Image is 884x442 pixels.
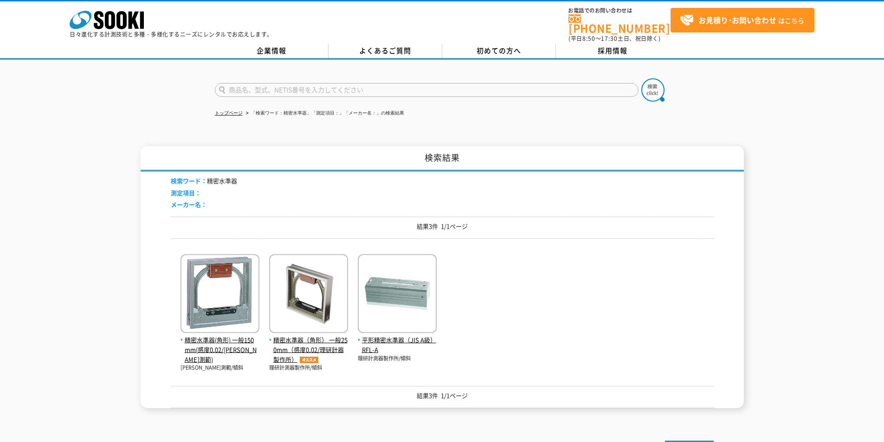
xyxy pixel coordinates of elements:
[181,326,259,364] a: 精密水準器(角形) 一般150mm(感度0.02/[PERSON_NAME]測範)
[171,222,714,231] p: 結果3件 1/1ページ
[181,364,259,372] p: [PERSON_NAME]測範/傾斜
[671,8,814,32] a: お見積り･お問い合わせはこちら
[358,335,437,355] span: 平形精密水準器（JIS A級） RFL-A
[582,34,595,43] span: 8:50
[171,176,237,186] li: 精密水準器
[244,109,404,118] li: 「検索ワード：精密水準器」「測定項目：」「メーカー名：」の検索結果
[171,188,201,197] span: 測定項目：
[358,326,437,354] a: 平形精密水準器（JIS A級） RFL-A
[641,78,665,102] img: btn_search.png
[171,391,714,401] p: 結果3件 1/1ページ
[601,34,618,43] span: 17:30
[680,13,804,27] span: はこちら
[568,14,671,33] a: [PHONE_NUMBER]
[556,44,670,58] a: 採用情報
[329,44,442,58] a: よくあるご質問
[171,176,207,185] span: 検索ワード：
[215,83,639,97] input: 商品名、型式、NETIS番号を入力してください
[215,110,243,115] a: トップページ
[477,45,521,56] span: 初めての方へ
[269,254,348,335] img: 一般250mm（感度0.02/理研計器製作所）
[70,32,273,37] p: 日々進化する計測技術と多種・多様化するニーズにレンタルでお応えします。
[568,8,671,13] span: お電話でのお問い合わせは
[269,335,348,364] span: 精密水準器（角形） 一般250mm（感度0.02/理研計器製作所）
[358,254,437,335] img: RFL-A
[141,146,744,172] h1: 検索結果
[698,14,776,26] strong: お見積り･お問い合わせ
[269,364,348,372] p: 理研計測器製作所/傾斜
[215,44,329,58] a: 企業情報
[181,335,259,364] span: 精密水準器(角形) 一般150mm(感度0.02/[PERSON_NAME]測範)
[358,355,437,363] p: 理研計測器製作所/傾斜
[269,326,348,364] a: 精密水準器（角形） 一般250mm（感度0.02/理研計器製作所）オススメ
[181,254,259,335] img: 一般150mm(感度0.02/新潟理研測範)
[171,200,207,209] span: メーカー名：
[568,34,660,43] span: (平日 ～ 土日、祝日除く)
[297,357,321,363] img: オススメ
[442,44,556,58] a: 初めての方へ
